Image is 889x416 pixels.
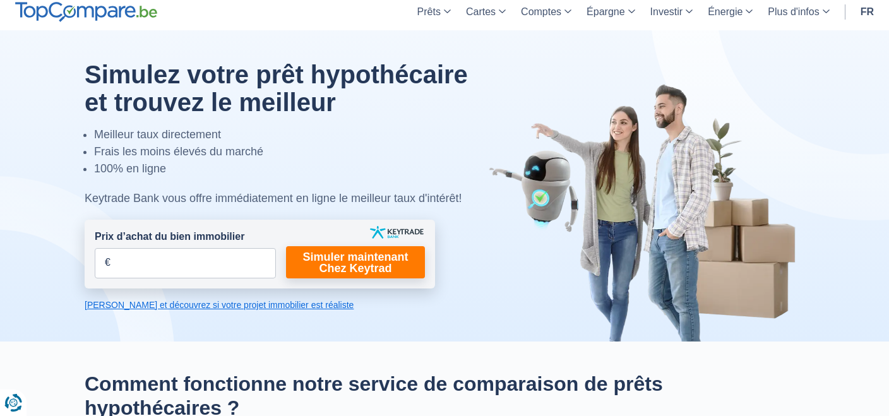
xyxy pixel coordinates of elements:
[85,190,497,207] div: Keytrade Bank vous offre immédiatement en ligne le meilleur taux d'intérêt!
[489,83,804,342] img: image-hero
[286,246,425,278] a: Simuler maintenant Chez Keytrad
[105,256,110,270] span: €
[94,143,497,160] li: Frais les moins élevés du marché
[85,61,497,116] h1: Simulez votre prêt hypothécaire et trouvez le meilleur
[370,226,424,239] img: keytrade
[94,126,497,143] li: Meilleur taux directement
[94,160,497,177] li: 100% en ligne
[15,2,157,22] img: TopCompare
[85,299,435,311] a: [PERSON_NAME] et découvrez si votre projet immobilier est réaliste
[95,230,244,244] label: Prix d’achat du bien immobilier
